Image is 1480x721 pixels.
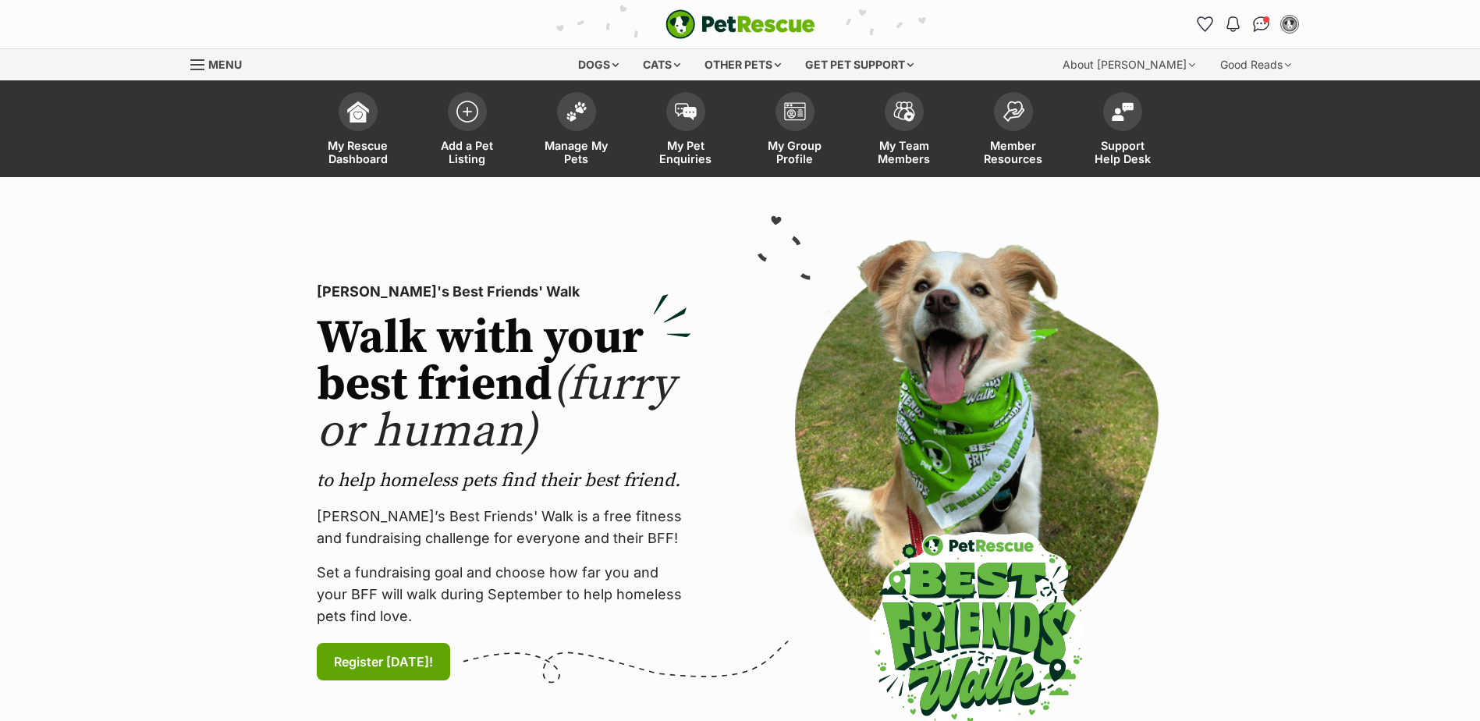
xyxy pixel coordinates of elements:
[1068,84,1177,177] a: Support Help Desk
[1277,12,1302,37] button: My account
[675,103,697,120] img: pet-enquiries-icon-7e3ad2cf08bfb03b45e93fb7055b45f3efa6380592205ae92323e6603595dc1f.svg
[794,49,925,80] div: Get pet support
[1193,12,1218,37] a: Favourites
[303,84,413,177] a: My Rescue Dashboard
[566,101,587,122] img: manage-my-pets-icon-02211641906a0b7f246fdf0571729dbe1e7629f14944591b6c1af311fb30b64b.svg
[1193,12,1302,37] ul: Account quick links
[740,84,850,177] a: My Group Profile
[665,9,815,39] a: PetRescue
[631,84,740,177] a: My Pet Enquiries
[208,58,242,71] span: Menu
[1221,12,1246,37] button: Notifications
[632,49,691,80] div: Cats
[978,139,1049,165] span: Member Resources
[317,562,691,627] p: Set a fundraising goal and choose how far you and your BFF will walk during September to help hom...
[760,139,830,165] span: My Group Profile
[432,139,502,165] span: Add a Pet Listing
[317,281,691,303] p: [PERSON_NAME]'s Best Friends' Walk
[456,101,478,123] img: add-pet-listing-icon-0afa8454b4691262ce3f59096e99ab1cd57d4a30225e0717b998d2c9b9846f56.svg
[694,49,792,80] div: Other pets
[1282,16,1297,32] img: Barry Wellington profile pic
[1249,12,1274,37] a: Conversations
[893,101,915,122] img: team-members-icon-5396bd8760b3fe7c0b43da4ab00e1e3bb1a5d9ba89233759b79545d2d3fc5d0d.svg
[347,101,369,123] img: dashboard-icon-eb2f2d2d3e046f16d808141f083e7271f6b2e854fb5c12c21221c1fb7104beca.svg
[317,643,450,680] a: Register [DATE]!
[1209,49,1302,80] div: Good Reads
[1226,16,1239,32] img: notifications-46538b983faf8c2785f20acdc204bb7945ddae34d4c08c2a6579f10ce5e182be.svg
[651,139,721,165] span: My Pet Enquiries
[665,9,815,39] img: logo-e224e6f780fb5917bec1dbf3a21bbac754714ae5b6737aabdf751b685950b380.svg
[323,139,393,165] span: My Rescue Dashboard
[567,49,630,80] div: Dogs
[522,84,631,177] a: Manage My Pets
[317,356,675,461] span: (furry or human)
[850,84,959,177] a: My Team Members
[1112,102,1134,121] img: help-desk-icon-fdf02630f3aa405de69fd3d07c3f3aa587a6932b1a1747fa1d2bba05be0121f9.svg
[317,506,691,549] p: [PERSON_NAME]’s Best Friends' Walk is a free fitness and fundraising challenge for everyone and t...
[1253,16,1269,32] img: chat-41dd97257d64d25036548639549fe6c8038ab92f7586957e7f3b1b290dea8141.svg
[317,468,691,493] p: to help homeless pets find their best friend.
[413,84,522,177] a: Add a Pet Listing
[784,102,806,121] img: group-profile-icon-3fa3cf56718a62981997c0bc7e787c4b2cf8bcc04b72c1350f741eb67cf2f40e.svg
[869,139,939,165] span: My Team Members
[541,139,612,165] span: Manage My Pets
[1088,139,1158,165] span: Support Help Desk
[317,315,691,456] h2: Walk with your best friend
[1003,101,1024,122] img: member-resources-icon-8e73f808a243e03378d46382f2149f9095a855e16c252ad45f914b54edf8863c.svg
[190,49,253,77] a: Menu
[959,84,1068,177] a: Member Resources
[334,652,433,671] span: Register [DATE]!
[1052,49,1206,80] div: About [PERSON_NAME]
